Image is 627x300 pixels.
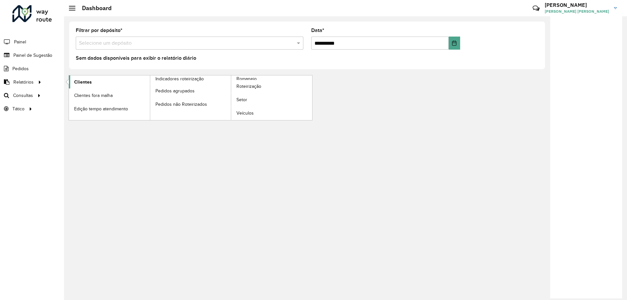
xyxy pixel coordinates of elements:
a: Pedidos agrupados [150,84,231,97]
label: Data [311,26,324,34]
span: Pedidos [12,65,29,72]
span: Painel [14,39,26,45]
a: Setor [231,93,312,106]
a: Roteirização [231,80,312,93]
span: Veículos [236,110,254,117]
span: [PERSON_NAME] [PERSON_NAME] [545,8,609,14]
h3: [PERSON_NAME] [545,2,609,8]
span: Clientes [74,79,92,86]
span: Tático [12,105,24,112]
a: Romaneio [150,75,313,120]
label: Sem dados disponíveis para exibir o relatório diário [76,54,196,62]
a: Veículos [231,107,312,120]
span: Clientes fora malha [74,92,113,99]
h2: Dashboard [75,5,112,12]
a: Pedidos não Roteirizados [150,98,231,111]
label: Filtrar por depósito [76,26,122,34]
span: Painel de Sugestão [13,52,52,59]
span: Pedidos não Roteirizados [155,101,207,108]
a: Clientes [69,75,150,88]
a: Clientes fora malha [69,89,150,102]
span: Indicadores roteirização [155,75,204,82]
a: Contato Rápido [529,1,543,15]
span: Roteirização [236,83,261,90]
span: Relatórios [13,79,34,86]
a: Indicadores roteirização [69,75,231,120]
span: Pedidos agrupados [155,87,195,94]
button: Choose Date [449,37,460,50]
span: Romaneio [236,75,257,82]
span: Edição tempo atendimento [74,105,128,112]
a: Edição tempo atendimento [69,102,150,115]
span: Setor [236,96,247,103]
span: Consultas [13,92,33,99]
